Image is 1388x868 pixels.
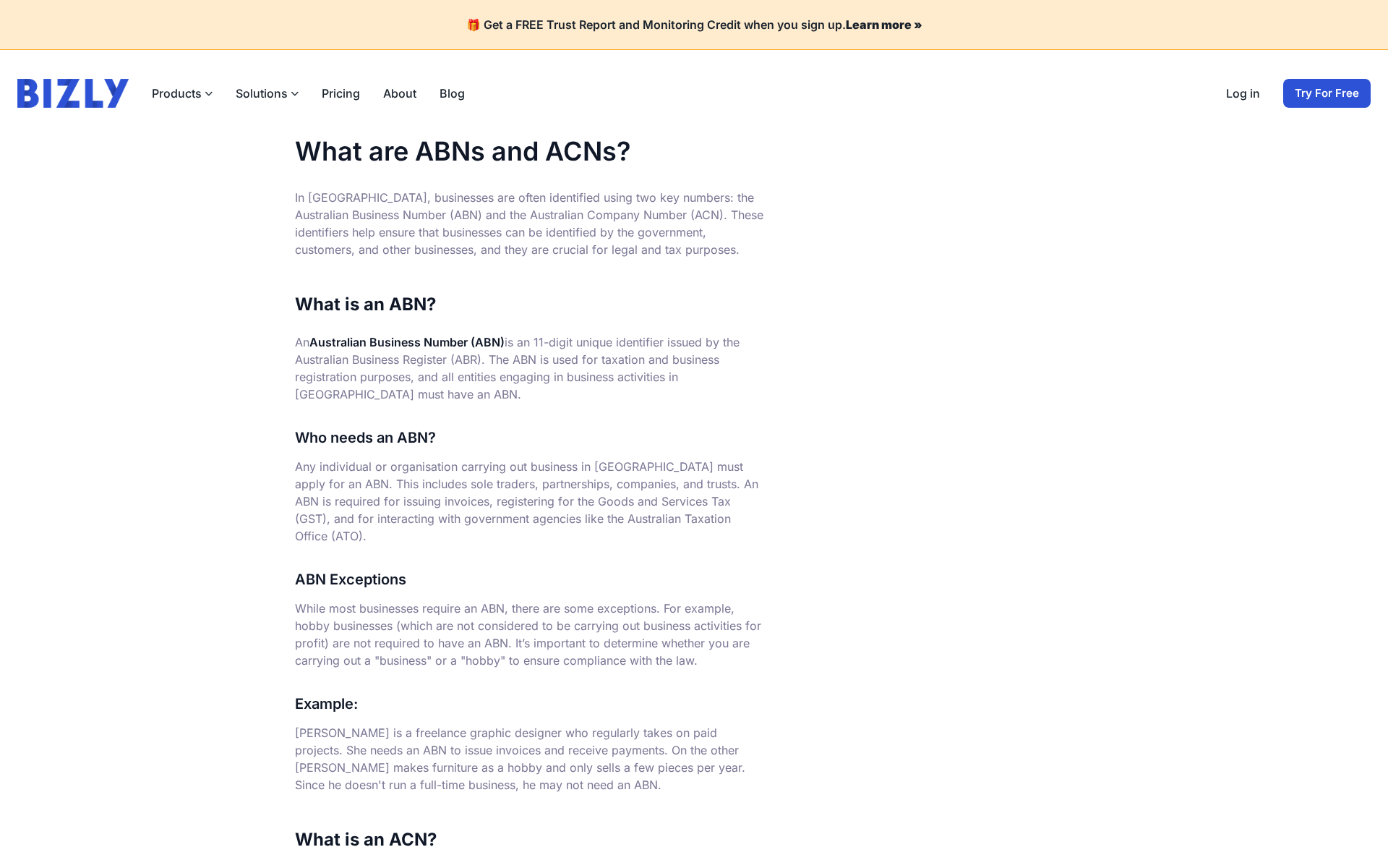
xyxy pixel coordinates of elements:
[322,85,360,102] a: Pricing
[295,724,765,793] p: [PERSON_NAME] is a freelance graphic designer who regularly takes on paid projects. She needs an ...
[440,85,465,102] a: Blog
[295,137,765,166] h1: What are ABNs and ACNs?
[152,85,213,102] button: Products
[295,568,765,591] h3: ABN Exceptions
[309,335,505,349] strong: Australian Business Number (ABN)
[236,85,299,102] button: Solutions
[295,828,765,851] h2: What is an ACN?
[295,600,765,669] p: While most businesses require an ABN, there are some exceptions. For example, hobby businesses (w...
[295,458,765,545] p: Any individual or organisation carrying out business in [GEOGRAPHIC_DATA] must apply for an ABN. ...
[17,17,1371,32] h4: 🎁 Get a FREE Trust Report and Monitoring Credit when you sign up.
[295,692,765,715] h3: Example:
[295,333,765,403] p: An is an 11-digit unique identifier issued by the Australian Business Register (ABR). The ABN is ...
[295,293,765,316] h2: What is an ABN?
[846,17,922,32] a: Learn more »
[1283,79,1371,108] a: Try For Free
[1226,85,1260,102] a: Log in
[295,426,765,449] h3: Who needs an ABN?
[383,85,416,102] a: About
[295,189,765,258] p: In [GEOGRAPHIC_DATA], businesses are often identified using two key numbers: the Australian Busin...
